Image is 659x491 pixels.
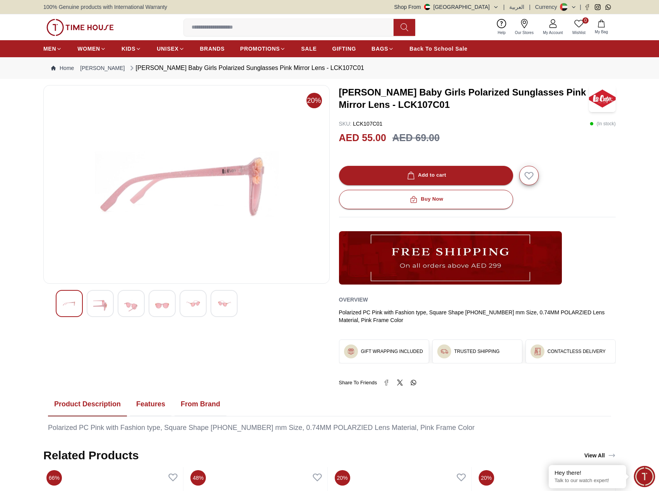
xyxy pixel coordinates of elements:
button: العربية [509,3,524,11]
a: View All [583,450,617,461]
span: Wishlist [569,30,589,36]
span: 20% [479,470,494,486]
div: Polarized PC Pink with Fashion type, Square Shape [PHONE_NUMBER] mm Size, 0.74MM POLARZIED Lens M... [48,423,611,433]
p: ( In stock ) [590,120,616,128]
img: Lee Cooper Baby Girls Polarized Sunglasses Pink Mirror Lens - LCK107C01 [62,297,76,310]
a: PROMOTIONS [240,42,286,56]
button: Product Description [48,392,127,416]
span: My Account [540,30,566,36]
img: Lee Cooper Baby Girls Polarized Sunglasses Pink Mirror Lens - LCK107C01 [124,297,138,315]
div: Currency [535,3,560,11]
button: Features [130,392,171,416]
img: Lee Cooper Baby Girls Polarized Sunglasses Pink Mirror Lens - LCK107C01 [186,297,200,310]
img: United Arab Emirates [424,4,430,10]
img: ... [46,19,114,36]
a: Facebook [584,4,590,10]
span: SKU : [339,121,352,127]
div: View All [584,452,616,459]
span: WOMEN [77,45,100,53]
p: LCK107C01 [339,120,383,128]
img: ... [534,348,541,355]
a: UNISEX [157,42,184,56]
h3: GIFT WRAPPING INCLUDED [361,348,423,355]
a: Help [493,17,510,37]
span: UNISEX [157,45,178,53]
span: 66% [46,470,62,486]
div: [PERSON_NAME] Baby Girls Polarized Sunglasses Pink Mirror Lens - LCK107C01 [128,63,364,73]
button: Shop From[GEOGRAPHIC_DATA] [394,3,499,11]
img: Lee Cooper Baby Girls Polarized Sunglasses Pink Mirror Lens - LCK107C01 [217,297,231,310]
img: Lee Cooper Baby Girls Polarized Sunglasses Pink Mirror Lens - LCK107C01 [155,297,169,315]
img: ... [440,348,448,355]
a: [PERSON_NAME] [80,64,125,72]
span: 0 [582,17,589,24]
span: BRANDS [200,45,225,53]
span: BAGS [371,45,388,53]
h3: TRUSTED SHIPPING [454,348,500,355]
div: Polarized PC Pink with Fashion type, Square Shape [PHONE_NUMBER] mm Size, 0.74MM POLARZIED Lens M... [339,309,616,324]
a: Whatsapp [605,4,611,10]
nav: Breadcrumb [43,57,616,79]
a: BRANDS [200,42,225,56]
span: PROMOTIONS [240,45,280,53]
span: | [503,3,505,11]
span: 48% [190,470,206,486]
a: 0Wishlist [568,17,590,37]
span: 100% Genuine products with International Warranty [43,3,167,11]
a: BAGS [371,42,394,56]
div: Hey there! [555,469,620,477]
span: 20% [335,470,350,486]
button: From Brand [175,392,226,416]
img: Lee Cooper Baby Girls Polarized Sunglasses Pink Mirror Lens - LCK107C01 [50,92,323,277]
a: Instagram [595,4,601,10]
a: WOMEN [77,42,106,56]
button: Add to cart [339,166,513,185]
span: | [529,3,531,11]
span: Share To Friends [339,379,377,387]
span: KIDS [122,45,135,53]
div: Chat Widget [634,466,655,487]
span: My Bag [592,29,611,35]
a: MEN [43,42,62,56]
span: SALE [301,45,317,53]
img: ... [347,348,355,355]
a: GIFTING [332,42,356,56]
img: Lee Cooper Baby Girls Polarized Sunglasses Pink Mirror Lens - LCK107C01 [93,297,107,315]
div: Add to cart [406,171,446,180]
span: 20% [306,93,322,108]
h3: CONTACTLESS DELIVERY [548,348,606,355]
button: My Bag [590,18,613,36]
span: GIFTING [332,45,356,53]
a: KIDS [122,42,141,56]
a: Home [51,64,74,72]
h3: AED 69.00 [392,131,440,145]
a: SALE [301,42,317,56]
a: Back To School Sale [409,42,467,56]
p: Talk to our watch expert! [555,477,620,484]
h3: [PERSON_NAME] Baby Girls Polarized Sunglasses Pink Mirror Lens - LCK107C01 [339,86,589,111]
h2: AED 55.00 [339,131,386,145]
span: Our Stores [512,30,537,36]
button: Buy Now [339,190,513,209]
span: Back To School Sale [409,45,467,53]
div: Buy Now [408,195,443,204]
img: Lee Cooper Baby Girls Polarized Sunglasses Pink Mirror Lens - LCK107C01 [589,85,616,112]
span: MEN [43,45,56,53]
h2: Overview [339,294,368,305]
a: Our Stores [510,17,538,37]
h2: Related Products [43,448,139,462]
img: ... [339,231,562,285]
span: | [580,3,581,11]
span: Help [495,30,509,36]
